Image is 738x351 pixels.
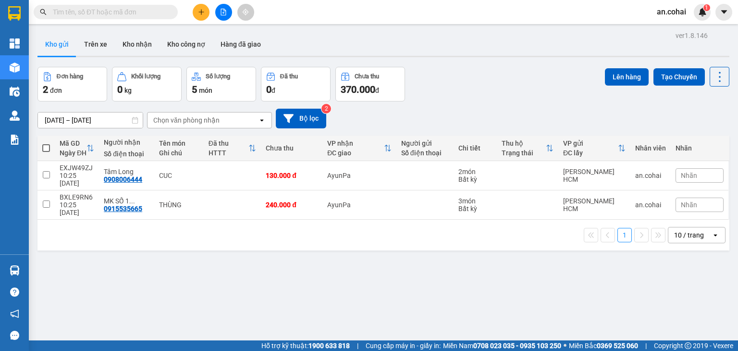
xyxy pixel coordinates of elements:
svg: open [712,231,719,239]
button: plus [193,4,209,21]
div: Ghi chú [159,149,199,157]
span: search [40,9,47,15]
div: 130.000 đ [266,172,318,179]
div: ver 1.8.146 [676,30,708,41]
sup: 2 [321,104,331,113]
div: AyunPa [327,201,391,209]
div: 0915535665 [104,205,142,213]
div: THÙNG [159,201,199,209]
span: 0 [117,84,123,95]
span: CUC [86,66,115,83]
div: 2 món [458,168,492,175]
span: | [357,340,358,351]
div: Đã thu [209,139,249,147]
button: Khối lượng0kg [112,67,182,101]
button: Kho gửi [37,33,76,56]
div: Bất kỳ [458,175,492,183]
button: Kho nhận [115,33,160,56]
span: notification [10,309,19,318]
span: copyright [685,342,691,349]
img: warehouse-icon [10,265,20,276]
div: ĐC giao [327,149,383,157]
div: Trạng thái [502,149,546,157]
div: Người gửi [401,139,449,147]
div: EXJW49ZJ [60,164,94,172]
div: 0908006444 [104,175,142,183]
div: BXLE9RN6 [60,193,94,201]
h2: EXJW49ZJ [4,30,52,45]
span: aim [242,9,249,15]
strong: 0708 023 035 - 0935 103 250 [473,342,561,350]
img: solution-icon [10,135,20,145]
button: Lên hàng [605,68,649,86]
div: Số điện thoại [401,149,449,157]
div: VP gửi [563,139,618,147]
button: aim [237,4,254,21]
div: Chưa thu [266,144,318,152]
span: file-add [220,9,227,15]
span: 1 [705,4,708,11]
span: Nhãn [681,172,697,179]
img: warehouse-icon [10,111,20,121]
div: Chưa thu [355,73,379,80]
div: HTTT [209,149,249,157]
div: an.cohai [635,172,666,179]
div: 240.000 đ [266,201,318,209]
div: 10:25 [DATE] [60,201,94,216]
span: món [199,87,212,94]
span: [DATE] 10:25 [86,26,121,33]
img: dashboard-icon [10,38,20,49]
span: đơn [50,87,62,94]
span: 0 [266,84,271,95]
sup: 1 [703,4,710,11]
div: Tên món [159,139,199,147]
button: file-add [215,4,232,21]
input: Select a date range. [38,113,143,128]
button: caret-down [715,4,732,21]
img: warehouse-icon [10,87,20,97]
button: Bộ lọc [276,109,326,128]
div: MK SỐ 1 AUYN PA [104,197,149,205]
span: Nhãn [681,201,697,209]
input: Tìm tên, số ĐT hoặc mã đơn [53,7,166,17]
th: Toggle SortBy [55,136,99,161]
div: Số điện thoại [104,150,149,158]
th: Toggle SortBy [558,136,630,161]
button: Đơn hàng2đơn [37,67,107,101]
img: warehouse-icon [10,63,20,73]
button: Chưa thu370.000đ [335,67,405,101]
div: Đơn hàng [57,73,83,80]
span: Miền Bắc [569,340,638,351]
div: [PERSON_NAME] HCM [563,168,626,183]
th: Toggle SortBy [322,136,396,161]
span: Hỗ trợ kỹ thuật: [261,340,350,351]
div: 10:25 [DATE] [60,172,94,187]
div: Số lượng [206,73,230,80]
span: Miền Nam [443,340,561,351]
button: Hàng đã giao [213,33,269,56]
span: ... [129,197,135,205]
button: Kho công nợ [160,33,213,56]
div: Mã GD [60,139,86,147]
span: message [10,331,19,340]
span: đ [375,87,379,94]
img: logo-vxr [8,6,21,21]
b: Cô Hai [25,7,64,21]
div: Thu hộ [502,139,546,147]
strong: 0369 525 060 [597,342,638,350]
div: Nhãn [676,144,724,152]
svg: open [258,116,266,124]
button: Số lượng5món [186,67,256,101]
span: Gửi: [86,37,104,48]
span: đ [271,87,275,94]
div: Bất kỳ [458,205,492,213]
th: Toggle SortBy [497,136,558,161]
img: icon-new-feature [698,8,707,16]
div: AyunPa [327,172,391,179]
div: Đã thu [280,73,298,80]
button: 1 [617,228,632,242]
div: 3 món [458,197,492,205]
span: an.cohai [649,6,694,18]
div: Tâm Long [104,168,149,175]
strong: 1900 633 818 [308,342,350,350]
